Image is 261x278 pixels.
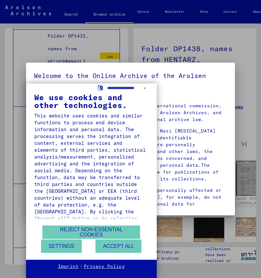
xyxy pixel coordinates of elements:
button: Settings [41,239,82,253]
div: This website uses cookies and similar functions to process end device information and personal da... [34,112,149,263]
div: We use cookies and other technologies. [34,93,149,109]
a: Imprint [58,263,79,270]
button: Accept all [95,239,141,253]
a: Privacy Policy [84,263,125,270]
button: Reject non-essential cookies [42,225,140,239]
